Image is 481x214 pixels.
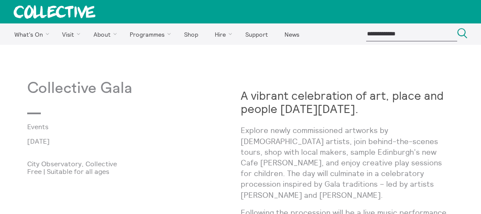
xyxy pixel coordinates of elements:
[27,168,241,175] p: Free | Suitable for all ages
[238,23,275,45] a: Support
[241,125,454,200] p: Explore newly commissioned artworks by [DEMOGRAPHIC_DATA] artists, join behind-the-scenes tours, ...
[7,23,53,45] a: What's On
[27,80,241,97] p: Collective Gala
[176,23,205,45] a: Shop
[55,23,85,45] a: Visit
[241,88,444,116] strong: A vibrant celebration of art, place and people [DATE][DATE].
[208,23,236,45] a: Hire
[86,23,121,45] a: About
[122,23,175,45] a: Programmes
[27,160,241,168] p: City Observatory, Collective
[27,137,241,145] p: [DATE]
[277,23,307,45] a: News
[27,123,227,130] a: Events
